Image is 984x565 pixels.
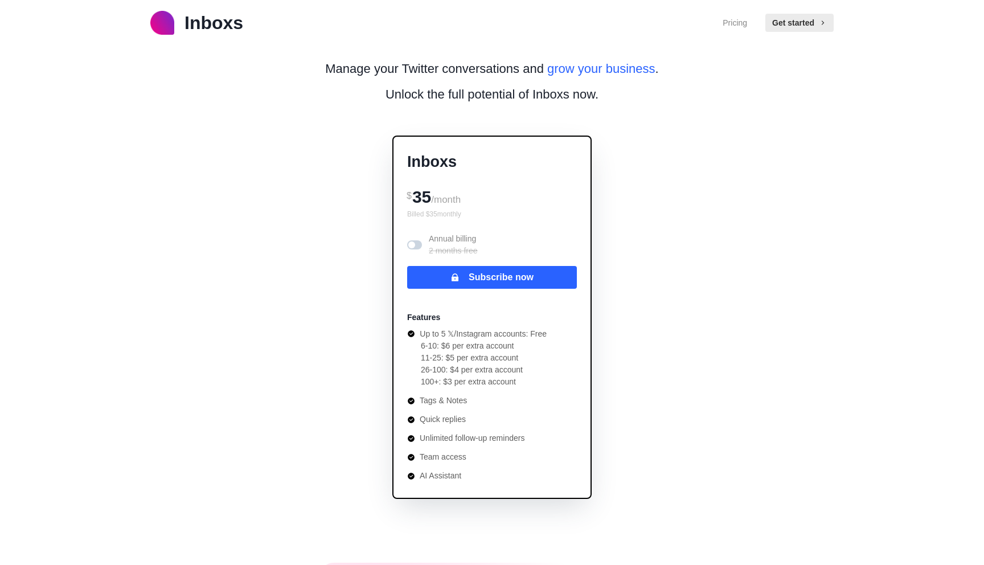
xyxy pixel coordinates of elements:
[407,209,577,219] p: Billed $ 35 monthly
[429,245,478,257] p: 2 months free
[421,340,547,352] li: 6-10: $6 per extra account
[723,17,747,29] a: Pricing
[184,9,243,36] p: Inboxs
[429,233,478,257] p: Annual billing
[407,183,577,209] div: 35
[325,59,658,78] p: Manage your Twitter conversations and .
[431,194,461,205] span: /month
[150,11,174,35] img: logo
[407,432,547,444] li: Unlimited follow-up reminders
[407,191,412,200] span: $
[407,312,440,324] p: Features
[765,14,834,32] button: Get started
[407,395,547,407] li: Tags & Notes
[421,352,547,364] li: 11-25: $5 per extra account
[407,266,577,289] button: Subscribe now
[150,9,243,36] a: logoInboxs
[407,413,547,425] li: Quick replies
[547,62,655,76] span: grow your business
[407,451,547,463] li: Team access
[407,470,547,482] li: AI Assistant
[386,85,598,104] p: Unlock the full potential of Inboxs now.
[421,364,547,376] li: 26-100: $4 per extra account
[421,376,547,388] li: 100+: $3 per extra account
[407,150,577,174] p: Inboxs
[420,328,547,340] p: Up to 5 𝕏/Instagram accounts: Free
